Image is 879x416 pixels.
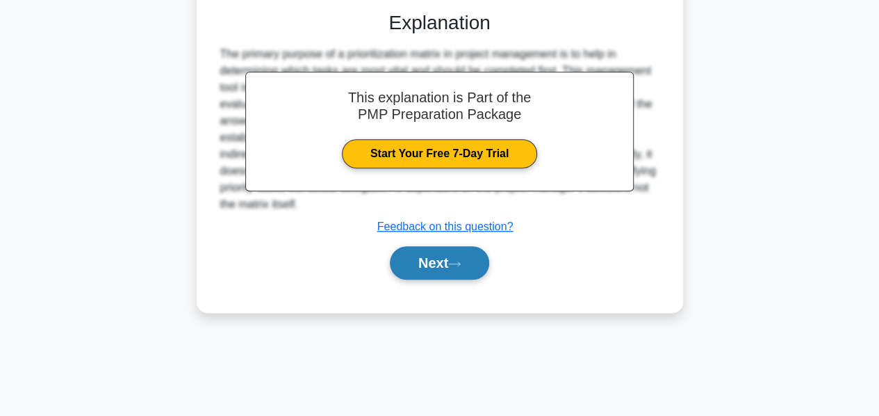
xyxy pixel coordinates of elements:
[342,139,537,168] a: Start Your Free 7-Day Trial
[390,246,489,280] button: Next
[223,11,657,35] h3: Explanation
[377,221,514,232] a: Feedback on this question?
[220,46,659,213] div: The primary purpose of a prioritization matrix in project management is to help in determining wh...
